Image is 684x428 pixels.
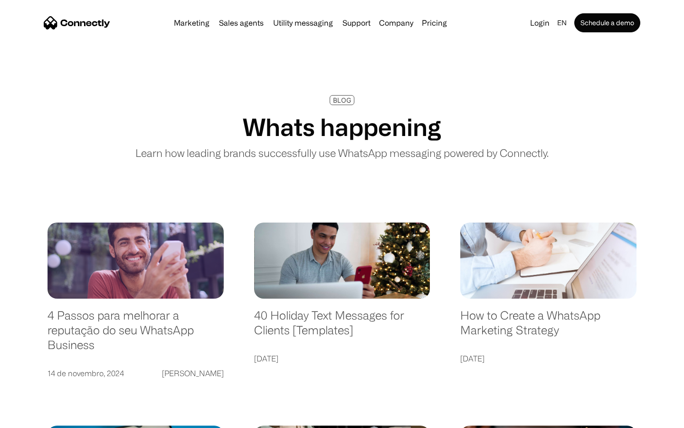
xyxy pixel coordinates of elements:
div: [DATE] [460,352,484,365]
ul: Language list [19,411,57,425]
a: Sales agents [215,19,267,27]
aside: Language selected: English [9,411,57,425]
a: Support [339,19,374,27]
a: Schedule a demo [574,13,640,32]
p: Learn how leading brands successfully use WhatsApp messaging powered by Connectly. [135,145,549,161]
div: BLOG [333,97,351,104]
div: [PERSON_NAME] [162,367,224,380]
h1: Whats happening [243,113,441,141]
div: 14 de novembro, 2024 [47,367,124,380]
a: 40 Holiday Text Messages for Clients [Templates] [254,308,430,347]
div: Company [379,16,413,29]
a: Utility messaging [269,19,337,27]
div: Company [376,16,416,29]
a: Login [526,16,553,29]
a: Marketing [170,19,213,27]
div: en [553,16,572,29]
a: How to Create a WhatsApp Marketing Strategy [460,308,636,347]
a: home [44,16,110,30]
a: 4 Passos para melhorar a reputação do seu WhatsApp Business [47,308,224,361]
a: Pricing [418,19,451,27]
div: [DATE] [254,352,278,365]
div: en [557,16,567,29]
